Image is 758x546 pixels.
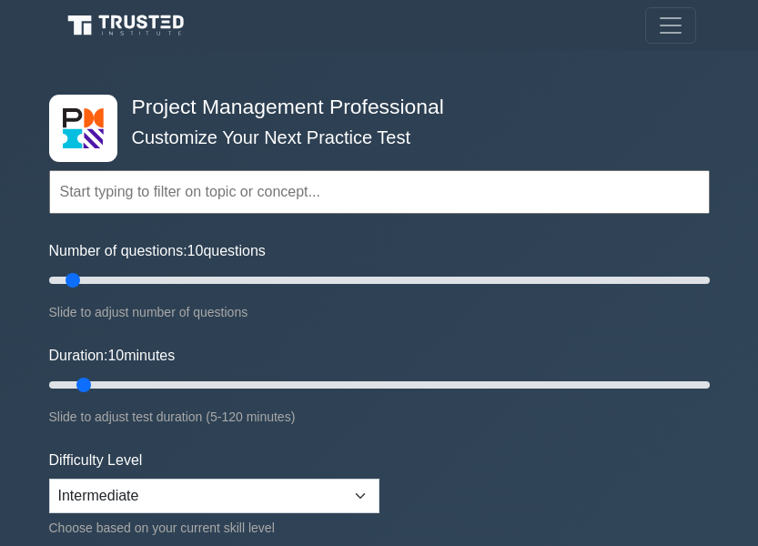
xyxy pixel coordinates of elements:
[49,240,266,262] label: Number of questions: questions
[49,301,710,323] div: Slide to adjust number of questions
[49,406,710,428] div: Slide to adjust test duration (5-120 minutes)
[49,345,176,367] label: Duration: minutes
[645,7,696,44] button: Toggle navigation
[107,348,124,363] span: 10
[49,450,143,471] label: Difficulty Level
[187,243,204,258] span: 10
[49,170,710,214] input: Start typing to filter on topic or concept...
[49,517,379,539] div: Choose based on your current skill level
[125,95,621,119] h4: Project Management Professional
